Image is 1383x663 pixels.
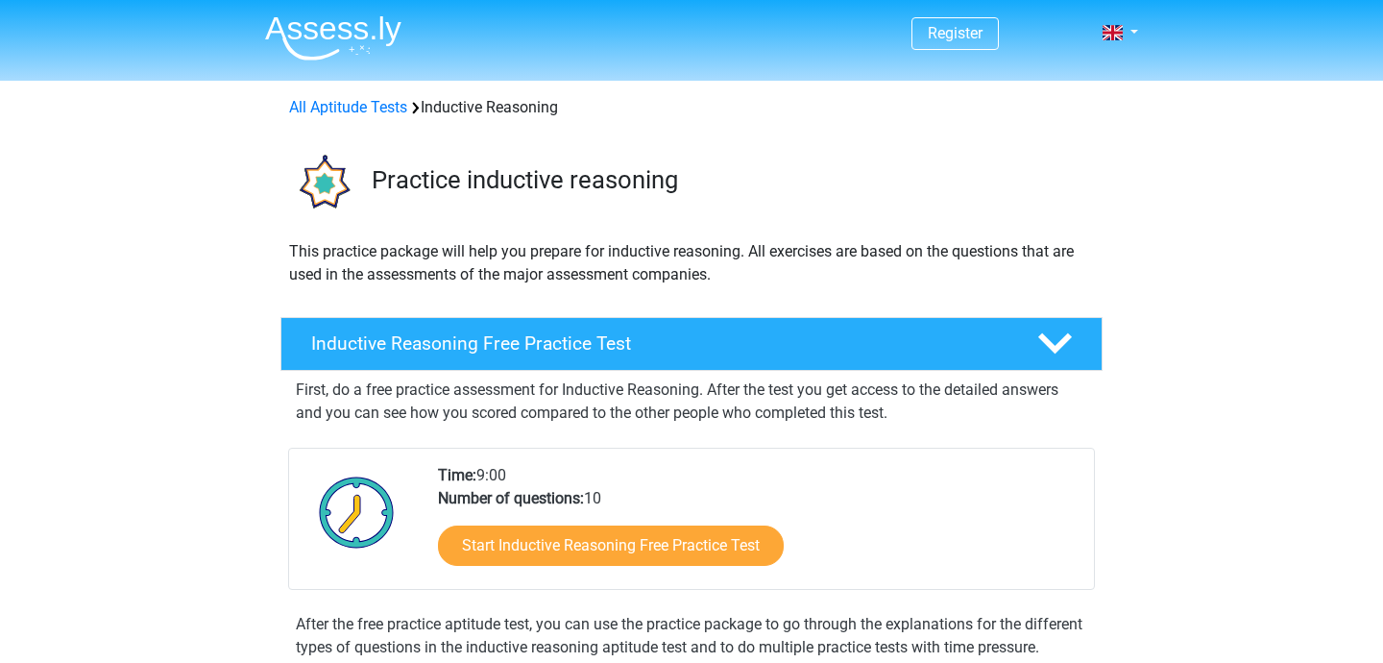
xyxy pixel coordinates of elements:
[372,165,1087,195] h3: Practice inductive reasoning
[308,464,405,560] img: Clock
[281,96,1102,119] div: Inductive Reasoning
[438,489,584,507] b: Number of questions:
[311,332,1007,355] h4: Inductive Reasoning Free Practice Test
[265,15,401,61] img: Assessly
[928,24,983,42] a: Register
[289,240,1094,286] p: This practice package will help you prepare for inductive reasoning. All exercises are based on t...
[424,464,1093,589] div: 9:00 10
[289,98,407,116] a: All Aptitude Tests
[273,317,1110,371] a: Inductive Reasoning Free Practice Test
[438,466,476,484] b: Time:
[438,526,784,566] a: Start Inductive Reasoning Free Practice Test
[288,613,1095,659] div: After the free practice aptitude test, you can use the practice package to go through the explana...
[296,379,1087,425] p: First, do a free practice assessment for Inductive Reasoning. After the test you get access to th...
[281,142,363,224] img: inductive reasoning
